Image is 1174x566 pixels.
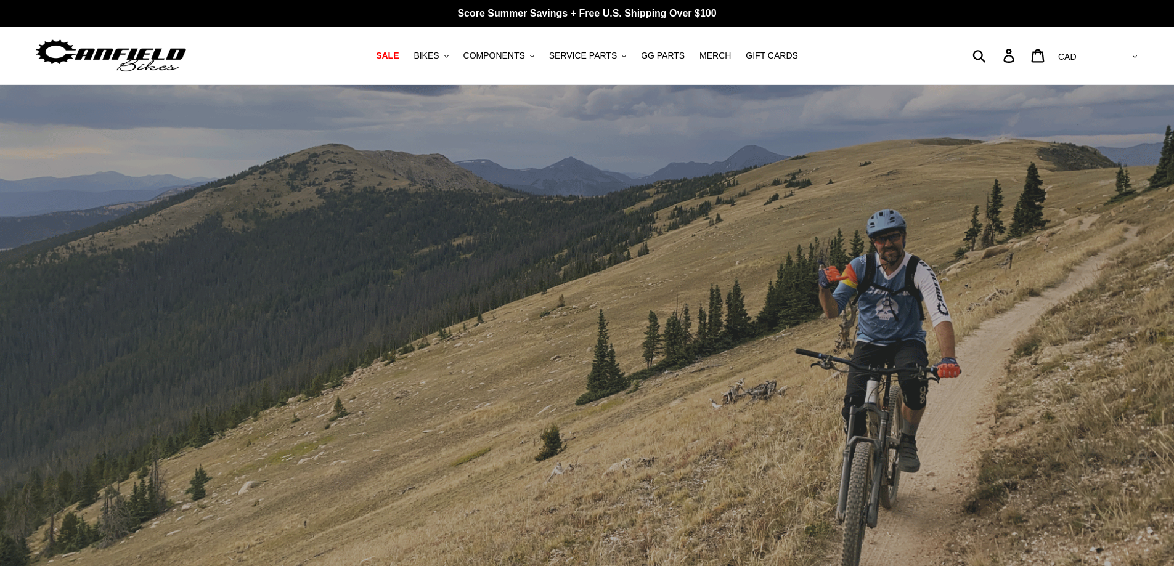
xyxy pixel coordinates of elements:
[407,47,454,64] button: BIKES
[376,51,399,61] span: SALE
[746,51,798,61] span: GIFT CARDS
[979,42,1011,69] input: Search
[414,51,439,61] span: BIKES
[699,51,731,61] span: MERCH
[641,51,685,61] span: GG PARTS
[463,51,525,61] span: COMPONENTS
[549,51,617,61] span: SERVICE PARTS
[370,47,405,64] a: SALE
[635,47,691,64] a: GG PARTS
[693,47,737,64] a: MERCH
[34,36,188,75] img: Canfield Bikes
[740,47,804,64] a: GIFT CARDS
[457,47,540,64] button: COMPONENTS
[543,47,632,64] button: SERVICE PARTS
